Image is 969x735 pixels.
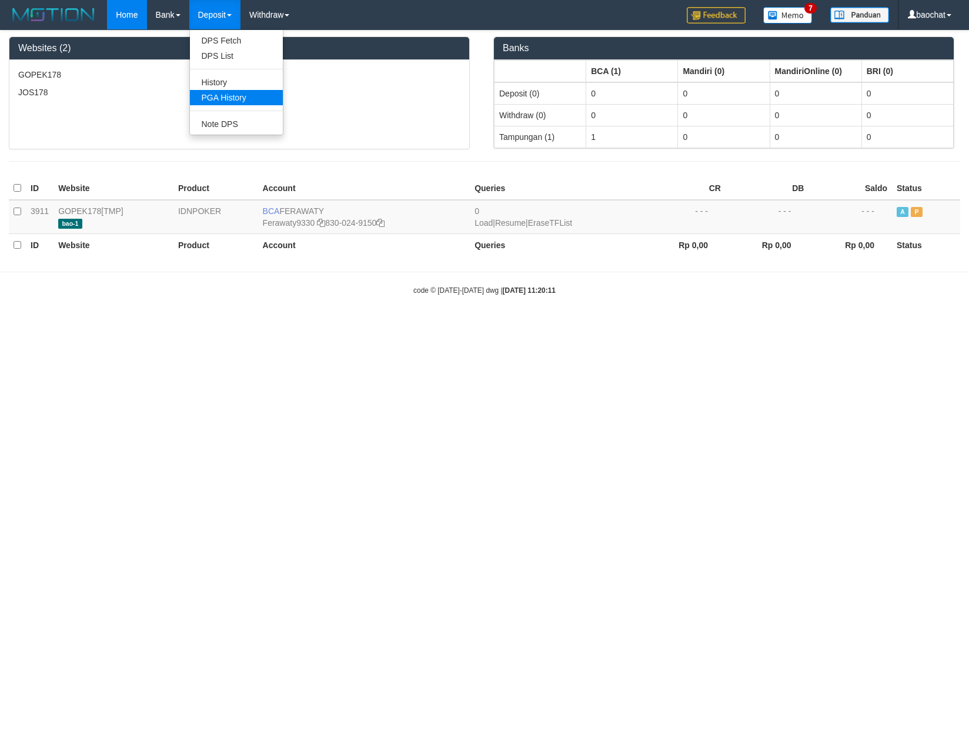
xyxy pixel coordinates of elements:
th: Rp 0,00 [808,233,892,256]
td: Withdraw (0) [494,104,586,126]
a: DPS List [190,48,283,64]
td: 0 [678,126,770,148]
span: | | [475,206,572,228]
td: 0 [678,104,770,126]
th: Account [258,233,470,256]
th: CR [643,177,726,200]
a: Ferawaty9330 [263,218,315,228]
a: EraseTFList [528,218,572,228]
th: Group: activate to sort column ascending [861,60,953,82]
th: Group: activate to sort column ascending [678,60,770,82]
a: Copy 8300249150 to clipboard [376,218,385,228]
a: Copy Ferawaty9330 to clipboard [317,218,325,228]
td: 0 [861,126,953,148]
td: [TMP] [54,200,173,234]
td: 0 [586,82,678,105]
p: GOPEK178 [18,69,460,81]
th: Queries [470,177,642,200]
th: Website [54,233,173,256]
img: MOTION_logo.png [9,6,98,24]
img: panduan.png [830,7,889,23]
p: JOS178 [18,86,460,98]
th: Group: activate to sort column ascending [586,60,678,82]
img: Button%20Memo.svg [763,7,813,24]
td: Deposit (0) [494,82,586,105]
th: Group: activate to sort column ascending [494,60,586,82]
td: - - - [726,200,808,234]
a: History [190,75,283,90]
a: Note DPS [190,116,283,132]
td: - - - [643,200,726,234]
a: GOPEK178 [58,206,101,216]
th: ID [26,233,54,256]
th: Group: activate to sort column ascending [770,60,861,82]
strong: [DATE] 11:20:11 [503,286,556,295]
a: Resume [495,218,526,228]
td: 3911 [26,200,54,234]
td: 0 [770,82,861,105]
img: Feedback.jpg [687,7,746,24]
th: Account [258,177,470,200]
th: Status [892,233,960,256]
td: 0 [770,126,861,148]
td: 0 [861,104,953,126]
th: Saldo [808,177,892,200]
h3: Websites (2) [18,43,460,54]
th: DB [726,177,808,200]
td: 0 [770,104,861,126]
th: Rp 0,00 [643,233,726,256]
th: Queries [470,233,642,256]
td: IDNPOKER [173,200,258,234]
td: Tampungan (1) [494,126,586,148]
td: 0 [678,82,770,105]
a: Load [475,218,493,228]
td: FERAWATY 830-024-9150 [258,200,470,234]
td: 1 [586,126,678,148]
span: Active [897,207,908,217]
a: PGA History [190,90,283,105]
td: - - - [808,200,892,234]
td: 0 [586,104,678,126]
th: Rp 0,00 [726,233,808,256]
span: 0 [475,206,479,216]
span: 7 [804,3,817,14]
th: Status [892,177,960,200]
th: Website [54,177,173,200]
span: BCA [263,206,280,216]
h3: Banks [503,43,945,54]
small: code © [DATE]-[DATE] dwg | [413,286,556,295]
span: Paused [911,207,923,217]
span: bao-1 [58,219,82,229]
th: Product [173,233,258,256]
th: ID [26,177,54,200]
th: Product [173,177,258,200]
td: 0 [861,82,953,105]
a: DPS Fetch [190,33,283,48]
